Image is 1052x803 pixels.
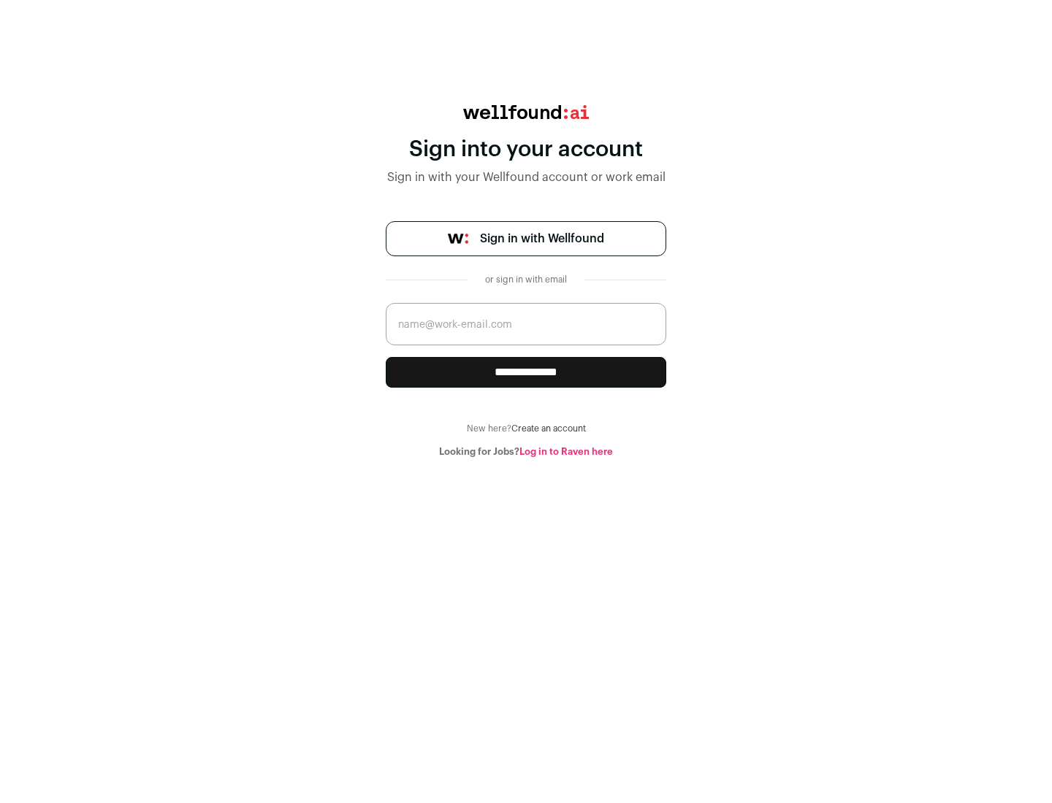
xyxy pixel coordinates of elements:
[448,234,468,244] img: wellfound-symbol-flush-black-fb3c872781a75f747ccb3a119075da62bfe97bd399995f84a933054e44a575c4.png
[386,221,666,256] a: Sign in with Wellfound
[386,169,666,186] div: Sign in with your Wellfound account or work email
[386,303,666,345] input: name@work-email.com
[511,424,586,433] a: Create an account
[463,105,589,119] img: wellfound:ai
[386,423,666,434] div: New here?
[519,447,613,456] a: Log in to Raven here
[386,446,666,458] div: Looking for Jobs?
[479,274,573,285] div: or sign in with email
[386,137,666,163] div: Sign into your account
[480,230,604,247] span: Sign in with Wellfound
